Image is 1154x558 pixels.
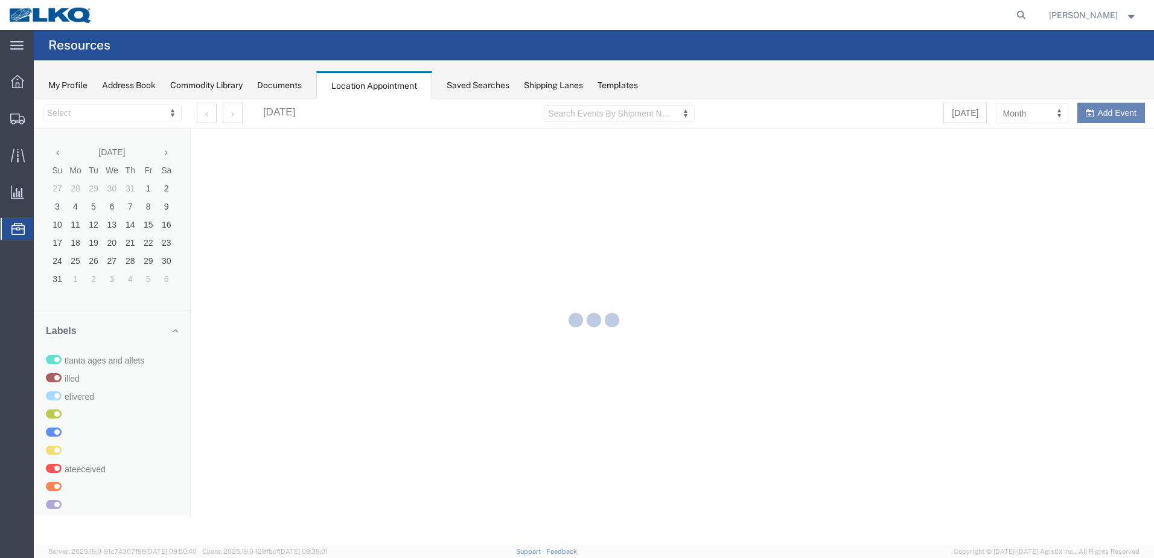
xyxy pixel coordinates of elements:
[146,548,197,555] span: [DATE] 09:50:40
[316,71,432,99] div: Location Appointment
[48,548,197,555] span: Server: 2025.19.0-91c74307f99
[257,79,302,92] div: Documents
[524,79,583,92] div: Shipping Lanes
[48,30,110,60] h4: Resources
[954,547,1140,557] span: Copyright © [DATE]-[DATE] Agistix Inc., All Rights Reserved
[8,6,93,24] img: logo
[1049,8,1118,22] span: Adrienne Brown
[202,548,328,555] span: Client: 2025.19.0-129fbcf
[279,548,328,555] span: [DATE] 09:39:01
[447,79,509,92] div: Saved Searches
[48,79,88,92] div: My Profile
[170,79,243,92] div: Commodity Library
[102,79,156,92] div: Address Book
[598,79,638,92] div: Templates
[516,548,546,555] a: Support
[546,548,577,555] a: Feedback
[1048,8,1138,22] button: [PERSON_NAME]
